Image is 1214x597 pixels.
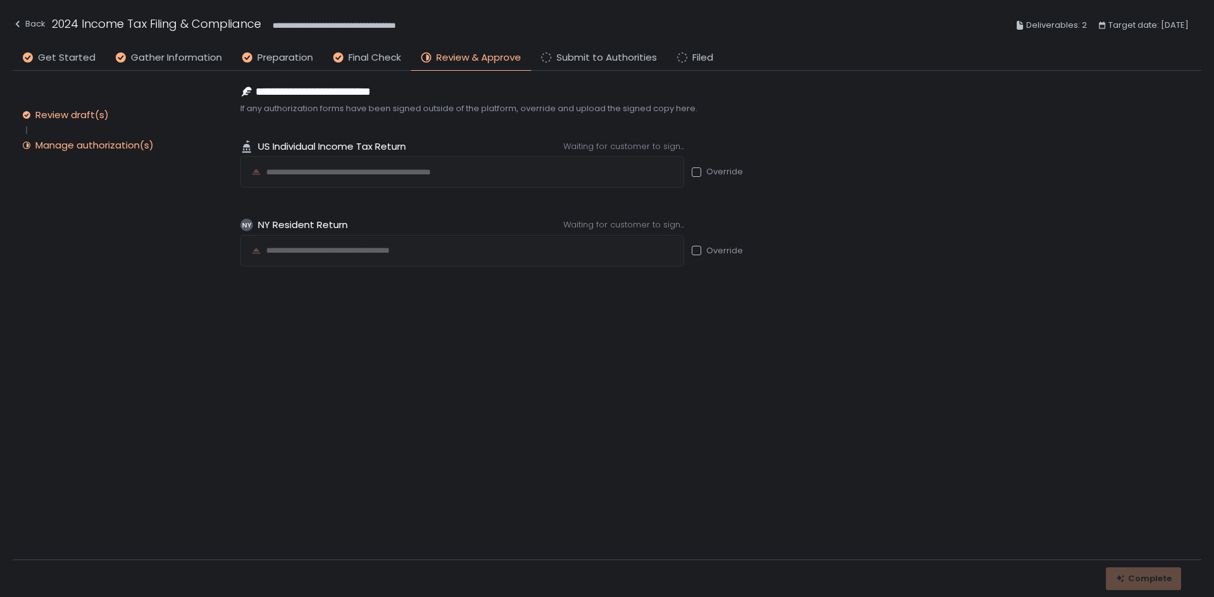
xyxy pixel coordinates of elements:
[13,16,46,32] div: Back
[436,51,521,65] span: Review & Approve
[242,220,252,230] text: NY
[52,15,261,32] h1: 2024 Income Tax Filing & Compliance
[35,109,109,121] div: Review draft(s)
[1026,18,1087,33] span: Deliverables: 2
[240,103,835,114] span: If any authorization forms have been signed outside of the platform, override and upload the sign...
[556,51,657,65] span: Submit to Authorities
[1108,18,1189,33] span: Target date: [DATE]
[13,15,46,36] button: Back
[131,51,222,65] span: Gather Information
[563,140,684,152] span: Waiting for customer to sign...
[692,51,713,65] span: Filed
[258,140,406,154] span: US Individual Income Tax Return
[563,219,684,231] span: Waiting for customer to sign...
[257,51,313,65] span: Preparation
[348,51,401,65] span: Final Check
[38,51,95,65] span: Get Started
[258,218,348,232] span: NY Resident Return
[35,139,154,152] div: Manage authorization(s)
